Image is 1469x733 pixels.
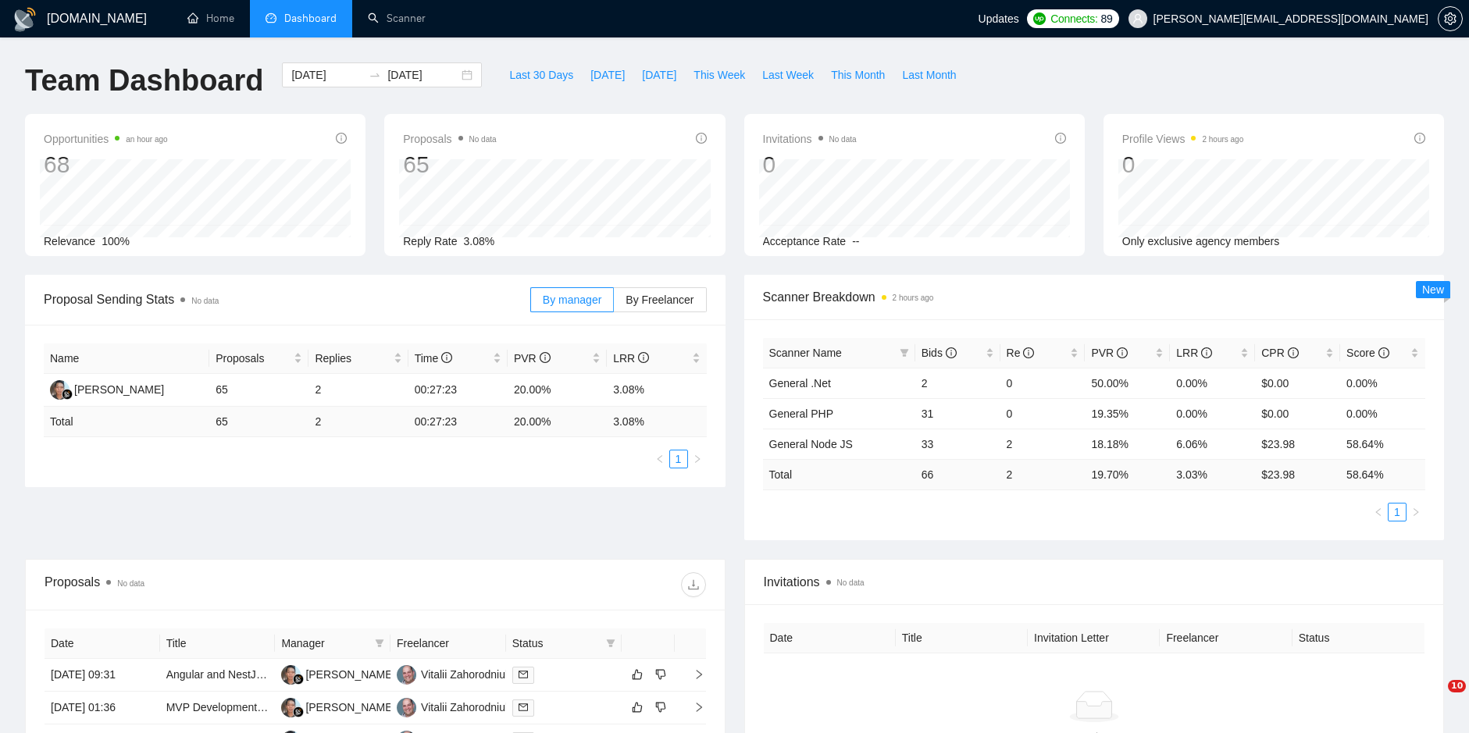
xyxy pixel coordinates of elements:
span: Reply Rate [403,235,457,247]
td: 33 [915,429,1000,459]
button: dislike [651,665,670,684]
span: filter [603,632,619,655]
td: $ 23.98 [1255,459,1340,489]
button: like [628,665,647,684]
span: Invitations [763,130,857,148]
span: No data [837,578,865,587]
span: filter [900,348,909,358]
td: 2 [1000,459,1086,489]
span: info-circle [1023,347,1034,358]
div: 0 [763,150,857,180]
button: dislike [651,698,670,717]
span: PVR [514,352,551,365]
th: Manager [275,628,390,659]
button: left [651,450,669,468]
button: like [628,698,647,717]
li: Next Page [688,450,707,468]
span: No data [191,297,219,305]
td: 18.18% [1085,429,1170,459]
span: New [1422,283,1444,296]
span: Scanner Breakdown [763,287,1426,307]
span: left [655,454,665,464]
th: Date [764,623,896,653]
span: info-circle [441,352,452,363]
a: 1 [670,450,687,468]
th: Title [160,628,276,659]
td: 19.70 % [1085,459,1170,489]
span: Connects: [1050,10,1097,27]
td: 2 [308,374,408,407]
span: Invitations [764,572,1425,592]
td: 2 [308,407,408,437]
td: 2 [915,368,1000,398]
td: $0.00 [1255,368,1340,398]
span: right [693,454,702,464]
div: Proposals [45,572,375,597]
img: logo [12,7,37,32]
span: info-circle [1414,133,1425,144]
th: Invitation Letter [1028,623,1160,653]
span: Last Week [762,66,814,84]
span: info-circle [946,347,957,358]
span: to [369,69,381,81]
td: 65 [209,407,308,437]
span: filter [372,632,387,655]
th: Proposals [209,343,308,374]
span: filter [606,639,615,648]
td: 0 [1000,368,1086,398]
span: No data [829,135,857,144]
span: 100% [102,235,130,247]
span: download [682,578,705,591]
a: searchScanner [368,12,426,25]
span: info-circle [1201,347,1212,358]
div: [PERSON_NAME] [305,666,395,683]
span: filter [897,341,912,365]
td: 31 [915,398,1000,429]
span: info-circle [1378,347,1389,358]
th: Replies [308,343,408,374]
span: info-circle [1055,133,1066,144]
td: 3.08% [607,374,706,407]
a: General Node JS [769,438,853,450]
li: 1 [1388,503,1407,521]
a: homeHome [187,12,234,25]
td: 00:27:23 [408,407,508,437]
span: Proposals [216,350,291,367]
a: Angular and NestJs for 1 to 2 weeks [166,668,342,681]
div: [PERSON_NAME] [305,699,395,716]
span: This Week [693,66,745,84]
span: right [1411,507,1421,517]
td: 2 [1000,429,1086,459]
span: LRR [1176,347,1212,359]
span: [DATE] [642,66,676,84]
span: Proposal Sending Stats [44,290,530,309]
span: like [632,668,643,681]
td: 66 [915,459,1000,489]
div: 68 [44,150,168,180]
time: an hour ago [126,135,167,144]
span: Status [512,635,600,652]
td: 19.35% [1085,398,1170,429]
span: like [632,701,643,713]
time: 2 hours ago [893,294,934,302]
span: info-circle [540,352,551,363]
span: CPR [1261,347,1298,359]
span: Score [1346,347,1389,359]
img: gigradar-bm.png [62,389,73,400]
th: Freelancer [1160,623,1292,653]
span: setting [1439,12,1462,25]
img: TH [50,380,70,400]
div: [PERSON_NAME] [74,381,164,398]
span: right [681,702,704,713]
li: 1 [669,450,688,468]
span: 89 [1101,10,1113,27]
span: dislike [655,701,666,713]
span: info-circle [638,352,649,363]
span: mail [519,703,528,712]
button: setting [1438,6,1463,31]
span: dashboard [266,12,276,23]
td: 0.00% [1170,368,1255,398]
h1: Team Dashboard [25,62,263,99]
td: 50.00% [1085,368,1170,398]
span: No data [117,579,144,588]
